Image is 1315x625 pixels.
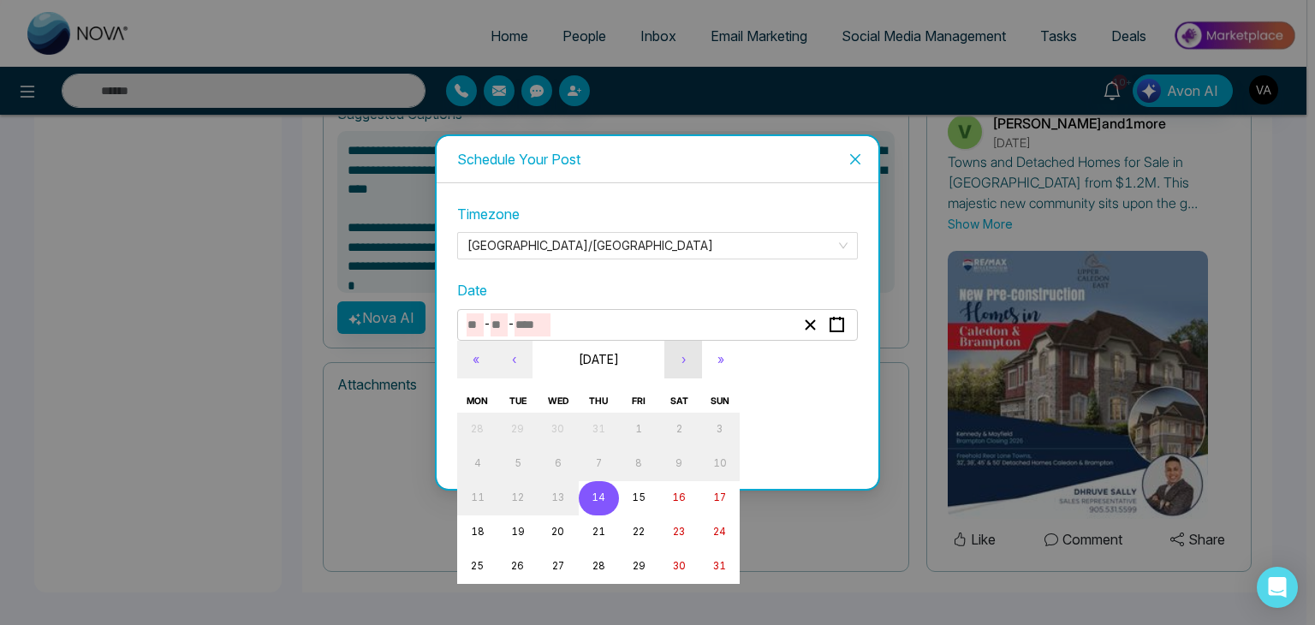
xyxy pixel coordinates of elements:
abbr: 9 August 2025 [675,457,682,469]
button: 31 July 2025 [579,413,619,447]
button: 25 August 2025 [457,550,497,584]
button: 24 August 2025 [699,515,740,550]
button: 4 August 2025 [457,447,497,481]
span: - [484,313,491,334]
abbr: Monday [467,396,488,407]
abbr: 4 August 2025 [474,457,481,469]
abbr: 23 August 2025 [673,526,685,538]
button: 5 August 2025 [497,447,538,481]
button: 23 August 2025 [659,515,699,550]
abbr: 31 August 2025 [713,560,726,572]
abbr: 11 August 2025 [471,491,485,503]
abbr: 25 August 2025 [471,560,484,572]
abbr: 30 July 2025 [551,423,564,435]
abbr: 28 July 2025 [471,423,484,435]
button: [DATE] [533,341,664,378]
abbr: 22 August 2025 [633,526,645,538]
abbr: 2 August 2025 [676,423,682,435]
abbr: 29 July 2025 [511,423,524,435]
button: ‹ [495,341,533,378]
button: 28 July 2025 [457,413,497,447]
abbr: 5 August 2025 [515,457,521,469]
button: 31 August 2025 [699,550,740,584]
abbr: 24 August 2025 [713,526,726,538]
button: 28 August 2025 [579,550,619,584]
button: Close [832,136,878,182]
span: [DATE] [579,352,619,366]
abbr: Wednesday [548,396,568,407]
button: 11 August 2025 [457,481,497,515]
button: 21 August 2025 [579,515,619,550]
span: - [508,313,515,334]
label: Date [457,280,858,301]
abbr: 8 August 2025 [635,457,642,469]
button: 6 August 2025 [538,447,578,481]
button: 8 August 2025 [619,447,659,481]
button: 30 July 2025 [538,413,578,447]
abbr: 6 August 2025 [555,457,562,469]
abbr: 12 August 2025 [511,491,524,503]
button: 2 August 2025 [659,413,699,447]
abbr: 30 August 2025 [673,560,686,572]
button: 17 August 2025 [699,481,740,515]
button: 7 August 2025 [579,447,619,481]
abbr: 28 August 2025 [592,560,605,572]
div: Open Intercom Messenger [1257,567,1298,608]
button: 13 August 2025 [538,481,578,515]
span: Asia/Kolkata [467,233,848,259]
button: 14 August 2025 [579,481,619,515]
abbr: 14 August 2025 [592,491,605,503]
button: 20 August 2025 [538,515,578,550]
button: 3 August 2025 [699,413,740,447]
abbr: Tuesday [509,396,527,407]
abbr: Thursday [589,396,608,407]
button: 18 August 2025 [457,515,497,550]
button: › [664,341,702,378]
button: 15 August 2025 [619,481,659,515]
abbr: 27 August 2025 [552,560,564,572]
abbr: 15 August 2025 [632,491,646,503]
button: » [702,341,740,378]
abbr: 16 August 2025 [672,491,686,503]
button: 10 August 2025 [699,447,740,481]
abbr: Sunday [711,396,729,407]
div: Schedule Your Post [457,150,858,169]
button: 16 August 2025 [659,481,699,515]
abbr: 18 August 2025 [471,526,485,538]
abbr: 10 August 2025 [713,457,727,469]
abbr: 26 August 2025 [511,560,524,572]
abbr: Saturday [670,396,688,407]
button: 30 August 2025 [659,550,699,584]
abbr: 21 August 2025 [592,526,605,538]
abbr: 1 August 2025 [635,423,642,435]
button: 9 August 2025 [659,447,699,481]
span: close [848,152,862,166]
button: 1 August 2025 [619,413,659,447]
abbr: 13 August 2025 [551,491,564,503]
button: 27 August 2025 [538,550,578,584]
button: « [457,341,495,378]
abbr: 7 August 2025 [596,457,602,469]
abbr: 19 August 2025 [511,526,525,538]
abbr: 17 August 2025 [713,491,726,503]
abbr: 31 July 2025 [592,423,605,435]
button: 12 August 2025 [497,481,538,515]
abbr: Friday [632,396,646,407]
button: 26 August 2025 [497,550,538,584]
abbr: 20 August 2025 [551,526,564,538]
abbr: 29 August 2025 [633,560,646,572]
button: 29 July 2025 [497,413,538,447]
button: 22 August 2025 [619,515,659,550]
button: 29 August 2025 [619,550,659,584]
abbr: 3 August 2025 [717,423,723,435]
button: 19 August 2025 [497,515,538,550]
label: Timezone [457,204,858,225]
